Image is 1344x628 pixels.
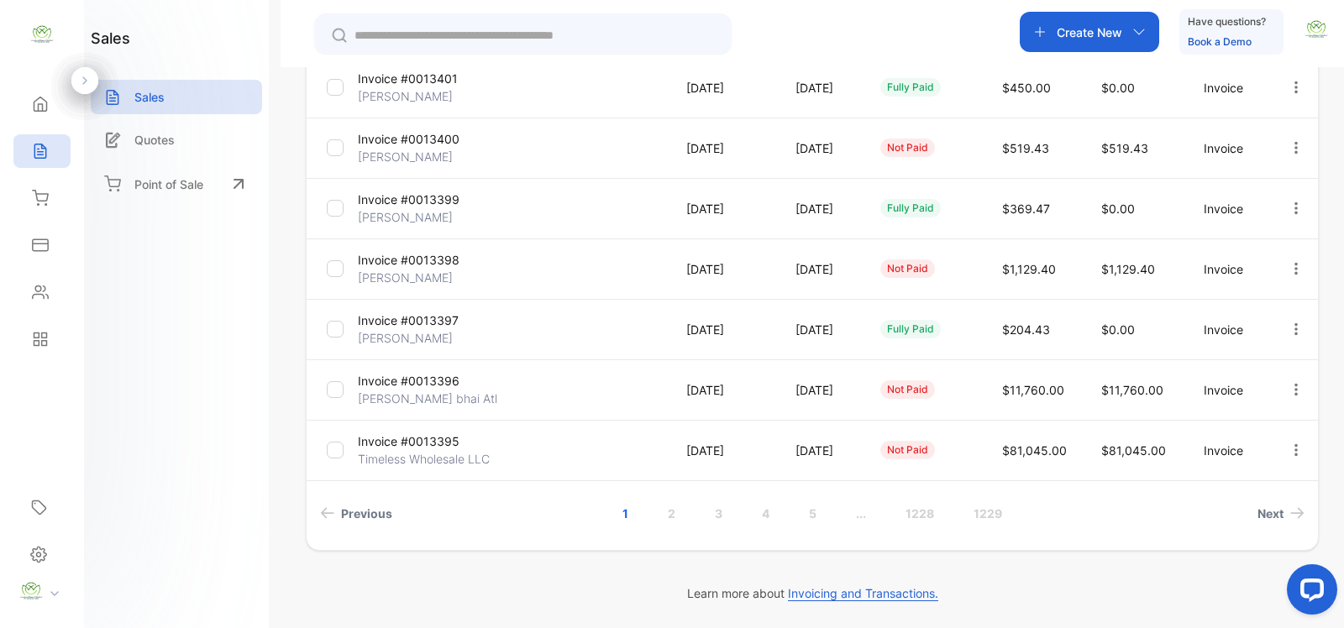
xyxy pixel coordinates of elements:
[795,442,846,459] p: [DATE]
[686,442,761,459] p: [DATE]
[1257,505,1284,522] span: Next
[1304,17,1329,42] img: avatar
[686,381,761,399] p: [DATE]
[880,259,935,278] div: not paid
[795,321,846,338] p: [DATE]
[1101,262,1155,276] span: $1,129.40
[358,329,460,347] p: [PERSON_NAME]
[358,130,460,148] p: Invoice #0013400
[795,260,846,278] p: [DATE]
[91,123,262,157] a: Quotes
[1101,141,1148,155] span: $519.43
[1304,12,1329,52] button: avatar
[1101,81,1135,95] span: $0.00
[686,200,761,217] p: [DATE]
[695,498,743,529] a: Page 3
[686,321,761,338] p: [DATE]
[880,199,941,217] div: fully paid
[1204,79,1253,97] p: Invoice
[1188,35,1252,48] a: Book a Demo
[1273,557,1344,628] iframe: LiveChat chat widget
[953,498,1022,529] a: Page 1229
[789,498,837,529] a: Page 5
[1002,322,1050,337] span: $204.43
[880,320,941,338] div: fully paid
[1002,262,1056,276] span: $1,129.40
[795,79,846,97] p: [DATE]
[1002,383,1064,397] span: $11,760.00
[686,139,761,157] p: [DATE]
[880,380,935,399] div: not paid
[1002,443,1067,458] span: $81,045.00
[880,139,935,157] div: not paid
[795,139,846,157] p: [DATE]
[341,505,392,522] span: Previous
[358,191,460,208] p: Invoice #0013399
[358,208,460,226] p: [PERSON_NAME]
[1101,383,1163,397] span: $11,760.00
[358,87,460,105] p: [PERSON_NAME]
[788,586,938,601] span: Invoicing and Transactions.
[1002,81,1051,95] span: $450.00
[91,165,262,202] a: Point of Sale
[880,441,935,459] div: not paid
[1101,443,1166,458] span: $81,045.00
[1101,201,1135,216] span: $0.00
[1204,139,1253,157] p: Invoice
[306,584,1319,602] p: Learn more about
[1188,13,1266,30] p: Have questions?
[880,78,941,97] div: fully paid
[358,390,497,407] p: [PERSON_NAME] bhai Atl
[313,498,399,529] a: Previous page
[91,80,262,114] a: Sales
[358,372,460,390] p: Invoice #0013396
[836,498,886,529] a: Jump forward
[1101,322,1135,337] span: $0.00
[29,22,55,47] img: logo
[1204,442,1253,459] p: Invoice
[134,175,203,193] p: Point of Sale
[602,498,648,529] a: Page 1 is your current page
[885,498,954,529] a: Page 1228
[795,381,846,399] p: [DATE]
[1057,24,1122,41] p: Create New
[1204,381,1253,399] p: Invoice
[358,269,460,286] p: [PERSON_NAME]
[1002,201,1050,216] span: $369.47
[1020,12,1159,52] button: Create New
[1251,498,1311,529] a: Next page
[1204,260,1253,278] p: Invoice
[358,432,460,450] p: Invoice #0013395
[91,27,130,50] h1: sales
[358,450,490,468] p: Timeless Wholesale LLC
[358,148,460,165] p: [PERSON_NAME]
[686,79,761,97] p: [DATE]
[686,260,761,278] p: [DATE]
[1204,321,1253,338] p: Invoice
[358,70,460,87] p: Invoice #0013401
[358,251,460,269] p: Invoice #0013398
[134,131,175,149] p: Quotes
[1204,200,1253,217] p: Invoice
[742,498,790,529] a: Page 4
[358,311,460,329] p: Invoice #0013397
[134,88,165,106] p: Sales
[795,200,846,217] p: [DATE]
[307,498,1318,529] ul: Pagination
[1002,141,1049,155] span: $519.43
[18,578,44,604] img: profile
[648,498,696,529] a: Page 2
